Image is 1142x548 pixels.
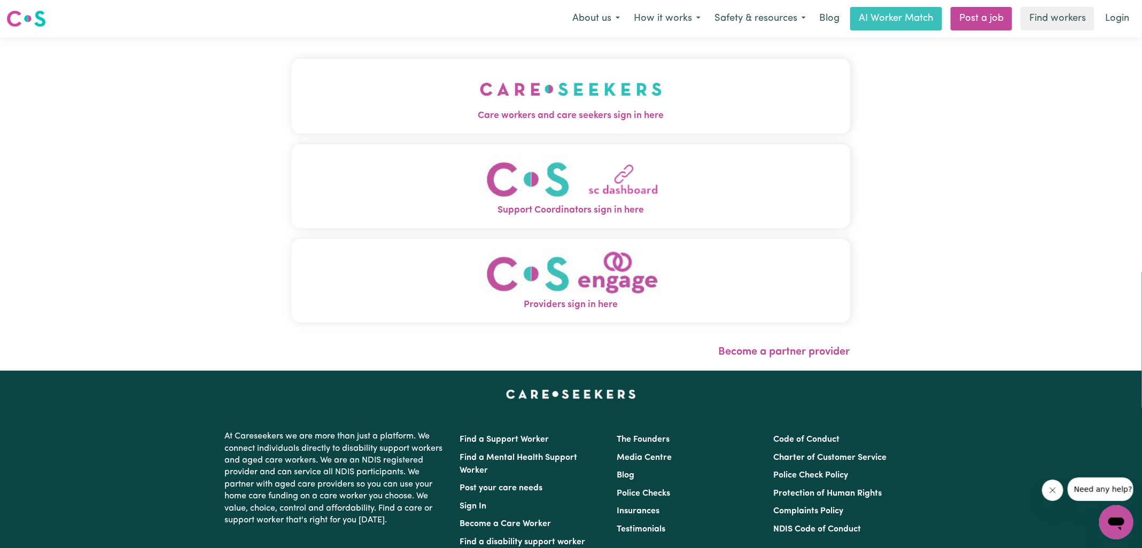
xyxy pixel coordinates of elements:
a: NDIS Code of Conduct [773,525,861,534]
a: Blog [813,7,846,30]
a: Find a disability support worker [460,538,586,546]
a: Become a partner provider [719,347,850,357]
a: Careseekers logo [6,6,46,31]
p: At Careseekers we are more than just a platform. We connect individuals directly to disability su... [225,426,447,530]
a: Login [1099,7,1136,30]
a: Insurances [617,507,659,515]
a: The Founders [617,435,670,444]
a: Find a Support Worker [460,435,549,444]
a: Careseekers home page [506,390,636,398]
a: Post your care needs [460,484,543,492]
a: Become a Care Worker [460,520,551,528]
button: About us [565,7,627,30]
a: Protection of Human Rights [773,489,882,498]
iframe: Message from company [1068,477,1133,501]
button: Support Coordinators sign in here [292,144,850,228]
span: Care workers and care seekers sign in here [292,109,850,123]
a: Testimonials [617,525,665,534]
a: Find workers [1021,7,1094,30]
a: Complaints Policy [773,507,843,515]
button: Safety & resources [708,7,813,30]
a: AI Worker Match [850,7,942,30]
iframe: Close message [1042,480,1063,501]
a: Media Centre [617,453,672,462]
img: Careseekers logo [6,9,46,28]
button: Care workers and care seekers sign in here [292,59,850,134]
button: How it works [627,7,708,30]
iframe: Button to launch messaging window [1099,505,1133,539]
a: Post a job [951,7,1012,30]
a: Code of Conduct [773,435,840,444]
button: Providers sign in here [292,239,850,323]
a: Charter of Customer Service [773,453,887,462]
a: Police Check Policy [773,471,848,480]
a: Find a Mental Health Support Worker [460,453,578,475]
a: Sign In [460,502,487,511]
a: Police Checks [617,489,670,498]
span: Providers sign in here [292,298,850,312]
span: Support Coordinators sign in here [292,203,850,217]
a: Blog [617,471,634,480]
